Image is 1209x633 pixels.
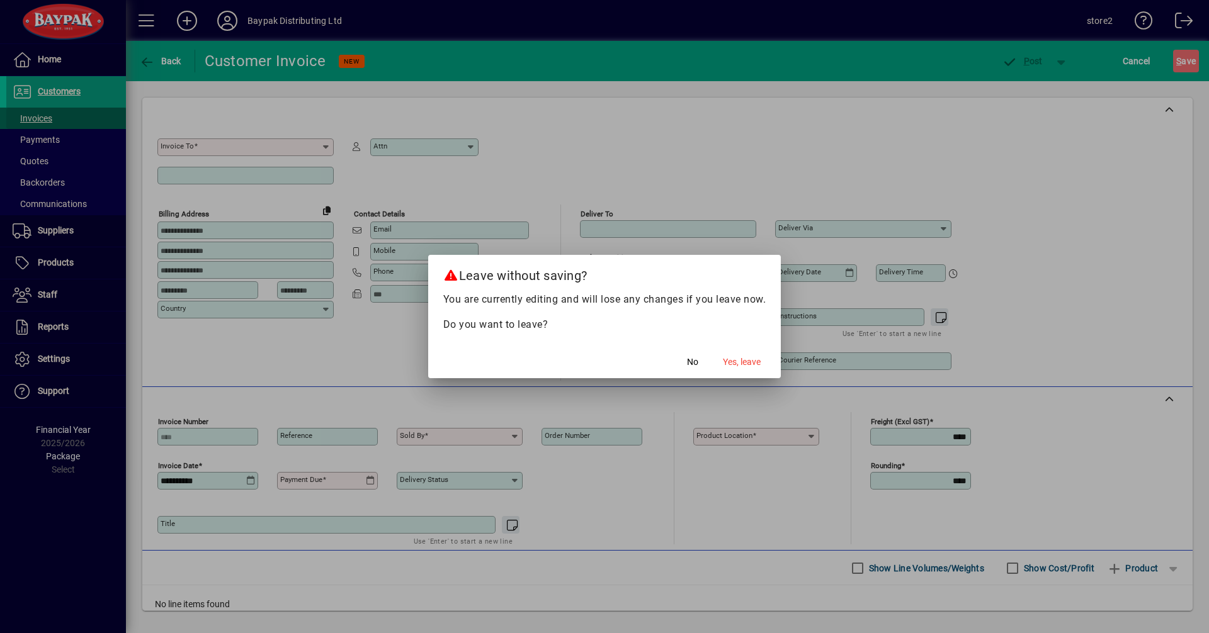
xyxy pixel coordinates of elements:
h2: Leave without saving? [428,255,781,291]
p: You are currently editing and will lose any changes if you leave now. [443,292,766,307]
button: Yes, leave [718,350,766,373]
span: Yes, leave [723,356,761,369]
span: No [687,356,698,369]
button: No [673,350,713,373]
p: Do you want to leave? [443,317,766,332]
